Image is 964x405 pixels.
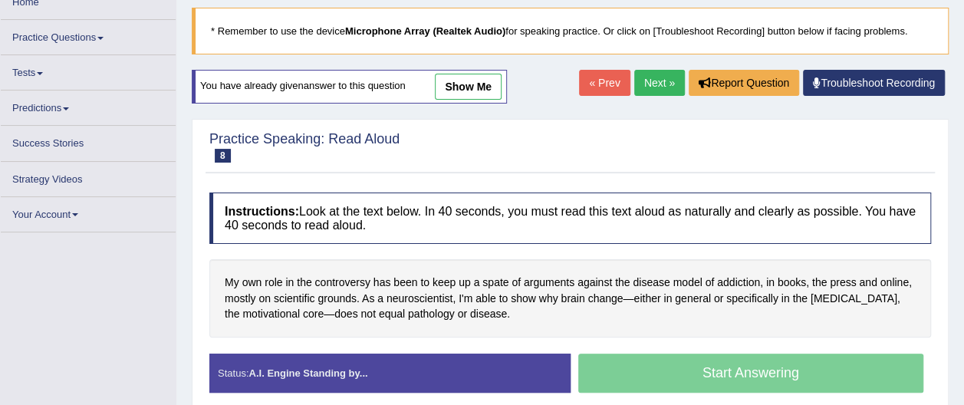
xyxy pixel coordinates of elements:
div: You have already given answer to this question [192,70,507,104]
div: My own role in the controversy has been to keep up a spate of arguments against the disease model... [209,259,931,337]
a: show me [435,74,502,100]
a: Practice Questions [1,20,176,50]
a: Success Stories [1,126,176,156]
a: Tests [1,55,176,85]
blockquote: * Remember to use the device for speaking practice. Or click on [Troubleshoot Recording] button b... [192,8,949,54]
a: Next » [634,70,685,96]
a: Predictions [1,91,176,120]
b: Microphone Array (Realtek Audio) [345,25,505,37]
a: Your Account [1,197,176,227]
a: Troubleshoot Recording [803,70,945,96]
button: Report Question [689,70,799,96]
a: Strategy Videos [1,162,176,192]
strong: A.I. Engine Standing by... [248,367,367,379]
a: « Prev [579,70,630,96]
b: Instructions: [225,205,299,218]
h4: Look at the text below. In 40 seconds, you must read this text aloud as naturally and clearly as ... [209,193,931,244]
h2: Practice Speaking: Read Aloud [209,132,400,163]
span: 8 [215,149,231,163]
div: Status: [209,354,571,393]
